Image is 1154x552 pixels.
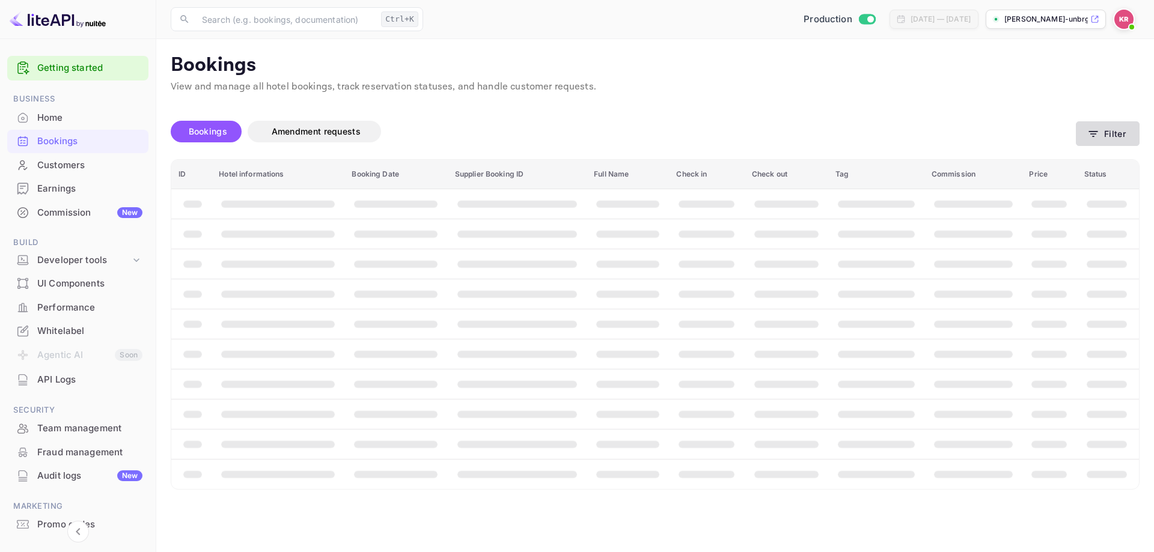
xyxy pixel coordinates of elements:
[272,126,361,136] span: Amendment requests
[828,160,924,189] th: Tag
[7,296,148,320] div: Performance
[171,53,1140,77] p: Bookings
[1114,10,1134,29] img: Kobus Roux
[7,441,148,463] a: Fraud management
[117,470,142,481] div: New
[745,160,828,189] th: Check out
[7,201,148,225] div: CommissionNew
[195,7,376,31] input: Search (e.g. bookings, documentation)
[344,160,447,189] th: Booking Date
[10,10,106,29] img: LiteAPI logo
[7,130,148,152] a: Bookings
[37,373,142,387] div: API Logs
[37,159,142,172] div: Customers
[7,56,148,80] div: Getting started
[37,518,142,532] div: Promo codes
[7,513,148,536] div: Promo codes
[37,206,142,220] div: Commission
[804,13,852,26] span: Production
[7,201,148,223] a: CommissionNew
[37,446,142,459] div: Fraud management
[7,464,148,488] div: Audit logsNew
[7,154,148,176] a: Customers
[7,513,148,535] a: Promo codes
[7,320,148,343] div: Whitelabel
[37,469,142,483] div: Audit logs
[37,324,142,338] div: Whitelabel
[171,160,1139,489] table: booking table
[37,253,130,267] div: Developer tools
[7,320,148,342] a: Whitelabel
[7,93,148,106] span: Business
[171,80,1140,94] p: View and manage all hotel bookings, track reservation statuses, and handle customer requests.
[669,160,744,189] th: Check in
[7,404,148,417] span: Security
[37,135,142,148] div: Bookings
[7,368,148,390] a: API Logs
[911,14,971,25] div: [DATE] — [DATE]
[587,160,669,189] th: Full Name
[7,106,148,130] div: Home
[7,250,148,271] div: Developer tools
[67,521,89,542] button: Collapse navigation
[924,160,1022,189] th: Commission
[7,500,148,513] span: Marketing
[171,121,1076,142] div: account-settings tabs
[799,13,880,26] div: Switch to Sandbox mode
[7,106,148,129] a: Home
[7,272,148,294] a: UI Components
[37,301,142,315] div: Performance
[37,182,142,196] div: Earnings
[7,464,148,487] a: Audit logsNew
[1077,160,1139,189] th: Status
[448,160,587,189] th: Supplier Booking ID
[7,272,148,296] div: UI Components
[212,160,344,189] th: Hotel informations
[1022,160,1076,189] th: Price
[7,236,148,249] span: Build
[37,277,142,291] div: UI Components
[117,207,142,218] div: New
[7,177,148,199] a: Earnings
[7,296,148,318] a: Performance
[1004,14,1088,25] p: [PERSON_NAME]-unbrg.[PERSON_NAME]...
[7,154,148,177] div: Customers
[1076,121,1140,146] button: Filter
[171,160,212,189] th: ID
[7,417,148,440] div: Team management
[7,130,148,153] div: Bookings
[37,422,142,435] div: Team management
[189,126,227,136] span: Bookings
[7,441,148,464] div: Fraud management
[7,368,148,392] div: API Logs
[381,11,418,27] div: Ctrl+K
[7,417,148,439] a: Team management
[37,61,142,75] a: Getting started
[37,111,142,125] div: Home
[7,177,148,201] div: Earnings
